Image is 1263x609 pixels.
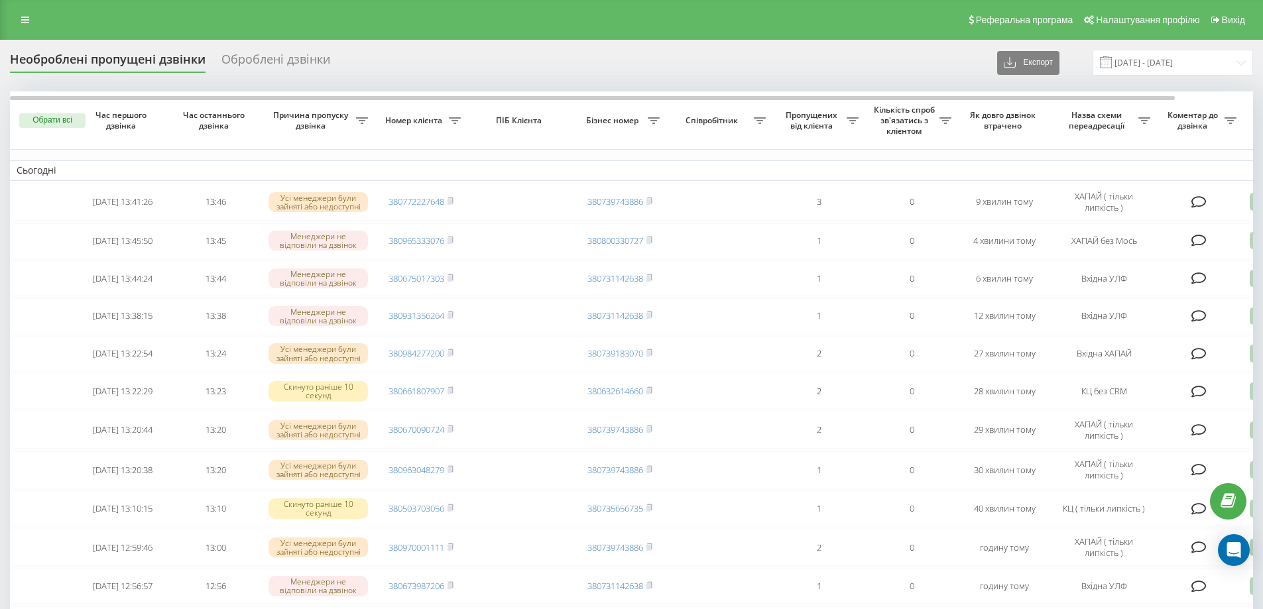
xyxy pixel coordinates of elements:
[1164,110,1225,131] span: Коментар до дзвінка
[865,529,958,566] td: 0
[389,272,444,284] a: 380675017303
[269,110,356,131] span: Причина пропуску дзвінка
[76,261,169,296] td: [DATE] 13:44:24
[76,184,169,221] td: [DATE] 13:41:26
[772,491,865,526] td: 1
[772,336,865,371] td: 2
[169,412,262,449] td: 13:20
[587,309,643,321] a: 380731142638
[865,412,958,449] td: 0
[587,464,643,476] a: 380739743886
[587,235,643,247] a: 380800330727
[389,385,444,397] a: 380661807907
[76,336,169,371] td: [DATE] 13:22:54
[1051,298,1157,333] td: Вхідна УЛФ
[389,541,444,553] a: 380970001111
[169,298,262,333] td: 13:38
[76,529,169,566] td: [DATE] 12:59:46
[772,261,865,296] td: 1
[169,451,262,488] td: 13:20
[389,347,444,359] a: 380984277200
[169,569,262,604] td: 12:56
[169,261,262,296] td: 13:44
[673,115,754,126] span: Співробітник
[76,374,169,409] td: [DATE] 13:22:29
[221,52,330,73] div: Оброблені дзвінки
[772,374,865,409] td: 2
[958,184,1051,221] td: 9 хвилин тому
[76,412,169,449] td: [DATE] 13:20:44
[389,502,444,514] a: 380503703056
[1222,15,1245,25] span: Вихід
[958,298,1051,333] td: 12 хвилин тому
[76,491,169,526] td: [DATE] 13:10:15
[180,110,251,131] span: Час останнього дзвінка
[269,460,368,480] div: Усі менеджери були зайняті або недоступні
[381,115,449,126] span: Номер клієнта
[169,336,262,371] td: 13:24
[969,110,1040,131] span: Як довго дзвінок втрачено
[772,569,865,604] td: 1
[958,374,1051,409] td: 28 хвилин тому
[479,115,562,126] span: ПІБ Клієнта
[19,113,86,128] button: Обрати всі
[169,374,262,409] td: 13:23
[87,110,158,131] span: Час першого дзвінка
[865,223,958,258] td: 0
[269,381,368,401] div: Скинуто раніше 10 секунд
[76,451,169,488] td: [DATE] 13:20:38
[169,529,262,566] td: 13:00
[1051,569,1157,604] td: Вхідна УЛФ
[1051,412,1157,449] td: ХАПАЙ ( тільки липкість )
[587,272,643,284] a: 380731142638
[389,580,444,592] a: 380673987206
[772,184,865,221] td: 3
[772,451,865,488] td: 1
[865,298,958,333] td: 0
[958,412,1051,449] td: 29 хвилин тому
[772,529,865,566] td: 2
[1051,374,1157,409] td: КЦ без CRM
[958,336,1051,371] td: 27 хвилин тому
[958,451,1051,488] td: 30 хвилин тому
[1051,184,1157,221] td: ХАПАЙ ( тільки липкість )
[865,261,958,296] td: 0
[1051,529,1157,566] td: ХАПАЙ ( тільки липкість )
[587,541,643,553] a: 380739743886
[958,569,1051,604] td: годину тому
[269,192,368,212] div: Усі менеджери були зайняті або недоступні
[976,15,1073,25] span: Реферальна програма
[772,298,865,333] td: 1
[779,110,847,131] span: Пропущених від клієнта
[269,306,368,326] div: Менеджери не відповіли на дзвінок
[958,529,1051,566] td: годину тому
[389,235,444,247] a: 380965333076
[1218,534,1250,566] div: Open Intercom Messenger
[269,498,368,518] div: Скинуто раніше 10 секунд
[772,223,865,258] td: 1
[865,184,958,221] td: 0
[269,537,368,557] div: Усі менеджери були зайняті або недоступні
[1096,15,1199,25] span: Налаштування профілю
[269,231,368,250] div: Менеджери не відповіли на дзвінок
[865,569,958,604] td: 0
[389,195,444,207] a: 380772227648
[389,464,444,476] a: 380963048279
[865,451,958,488] td: 0
[76,298,169,333] td: [DATE] 13:38:15
[1051,491,1157,526] td: КЦ ( тільки липкість )
[269,343,368,363] div: Усі менеджери були зайняті або недоступні
[587,502,643,514] a: 380735656735
[1051,336,1157,371] td: Вхідна ХАПАЙ
[997,51,1059,75] button: Експорт
[10,52,206,73] div: Необроблені пропущені дзвінки
[958,223,1051,258] td: 4 хвилини тому
[389,423,444,435] a: 380670090724
[269,268,368,288] div: Менеджери не відповіли на дзвінок
[169,223,262,258] td: 13:45
[1057,110,1138,131] span: Назва схеми переадресації
[580,115,648,126] span: Бізнес номер
[587,580,643,592] a: 380731142638
[865,336,958,371] td: 0
[269,576,368,596] div: Менеджери не відповіли на дзвінок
